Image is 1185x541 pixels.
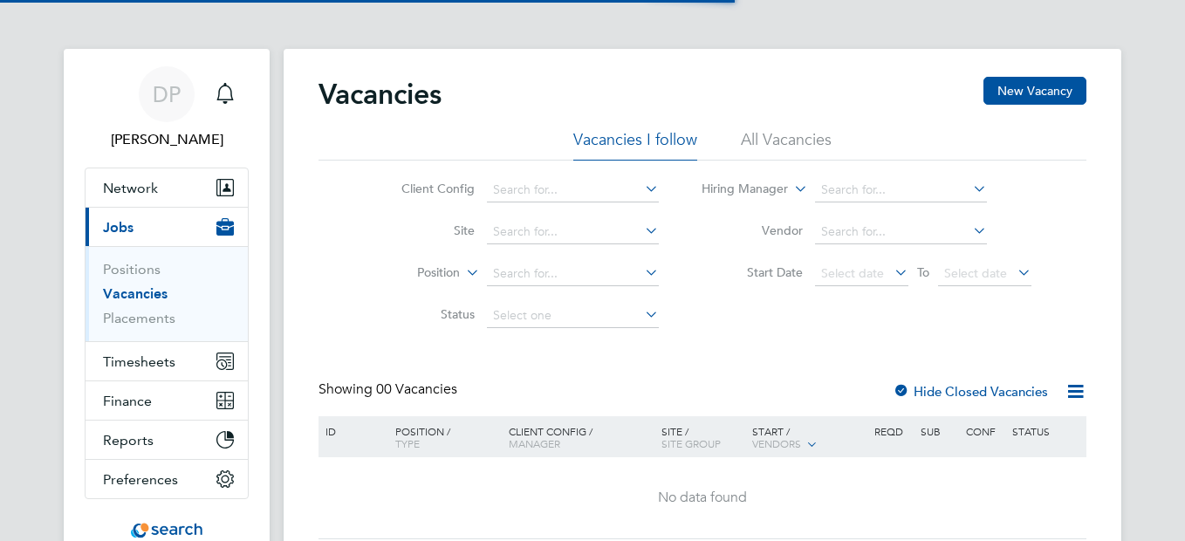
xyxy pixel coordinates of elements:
div: Site / [657,416,749,458]
label: Position [360,264,460,282]
div: ID [321,416,382,446]
span: Vendors [752,436,801,450]
a: DP[PERSON_NAME] [85,66,249,150]
span: To [912,261,935,284]
input: Search for... [487,262,659,286]
button: Preferences [86,460,248,498]
button: Reports [86,421,248,459]
span: Dan Proudfoot [85,129,249,150]
a: Positions [103,261,161,277]
div: Client Config / [504,416,657,458]
a: Vacancies [103,285,168,302]
input: Select one [487,304,659,328]
span: Manager [509,436,560,450]
input: Search for... [815,220,987,244]
input: Search for... [487,220,659,244]
input: Search for... [487,178,659,202]
input: Search for... [815,178,987,202]
span: Jobs [103,219,134,236]
div: Showing [319,380,461,399]
button: Timesheets [86,342,248,380]
h2: Vacancies [319,77,442,112]
a: Placements [103,310,175,326]
span: Site Group [661,436,721,450]
label: Hide Closed Vacancies [893,383,1048,400]
span: Finance [103,393,152,409]
span: 00 Vacancies [376,380,457,398]
li: Vacancies I follow [573,129,697,161]
div: Reqd [870,416,915,446]
li: All Vacancies [741,129,832,161]
button: Jobs [86,208,248,246]
div: Status [1008,416,1084,446]
button: Finance [86,381,248,420]
div: Conf [962,416,1007,446]
span: DP [153,83,181,106]
span: Select date [821,265,884,281]
div: No data found [321,489,1084,507]
span: Preferences [103,471,178,488]
label: Start Date [702,264,803,280]
label: Hiring Manager [688,181,788,198]
span: Reports [103,432,154,449]
label: Status [374,306,475,322]
label: Vendor [702,223,803,238]
button: New Vacancy [983,77,1086,105]
button: Network [86,168,248,207]
span: Select date [944,265,1007,281]
label: Site [374,223,475,238]
div: Sub [916,416,962,446]
span: Network [103,180,158,196]
div: Start / [748,416,870,460]
span: Type [395,436,420,450]
span: Timesheets [103,353,175,370]
div: Jobs [86,246,248,341]
div: Position / [382,416,504,458]
label: Client Config [374,181,475,196]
